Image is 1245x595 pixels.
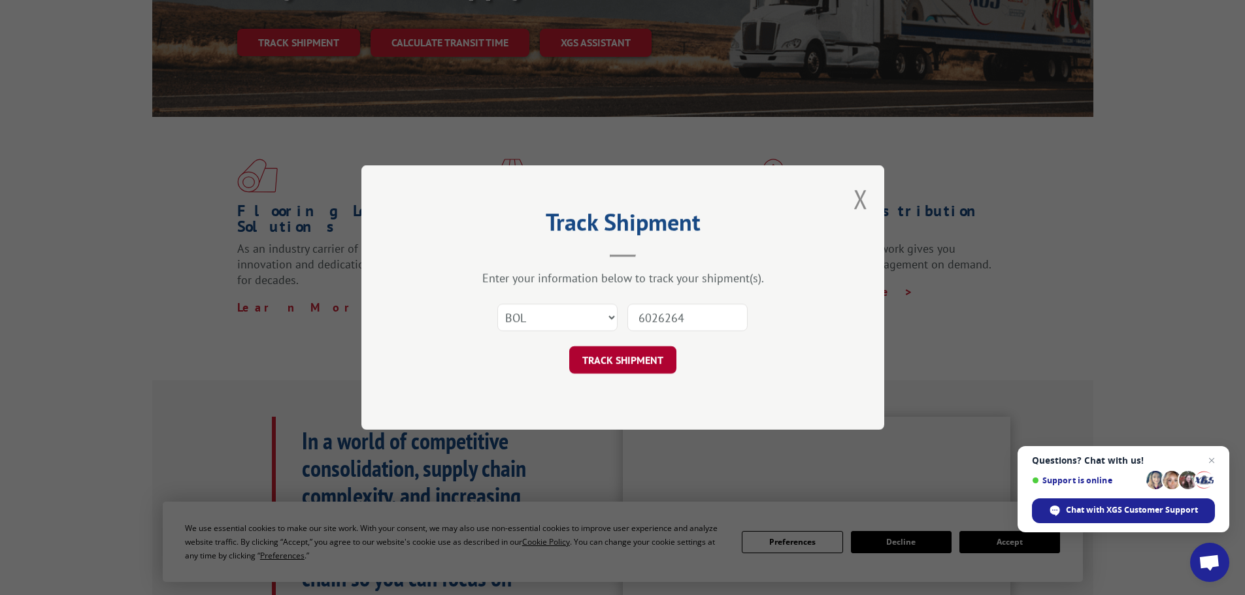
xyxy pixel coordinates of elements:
span: Chat with XGS Customer Support [1066,504,1198,516]
button: TRACK SHIPMENT [569,346,676,374]
input: Number(s) [627,304,748,331]
span: Close chat [1204,453,1220,468]
h2: Track Shipment [427,213,819,238]
div: Open chat [1190,543,1229,582]
button: Close modal [854,182,868,216]
div: Enter your information below to track your shipment(s). [427,270,819,285]
span: Questions? Chat with us! [1032,455,1215,466]
span: Support is online [1032,475,1142,485]
div: Chat with XGS Customer Support [1032,498,1215,523]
